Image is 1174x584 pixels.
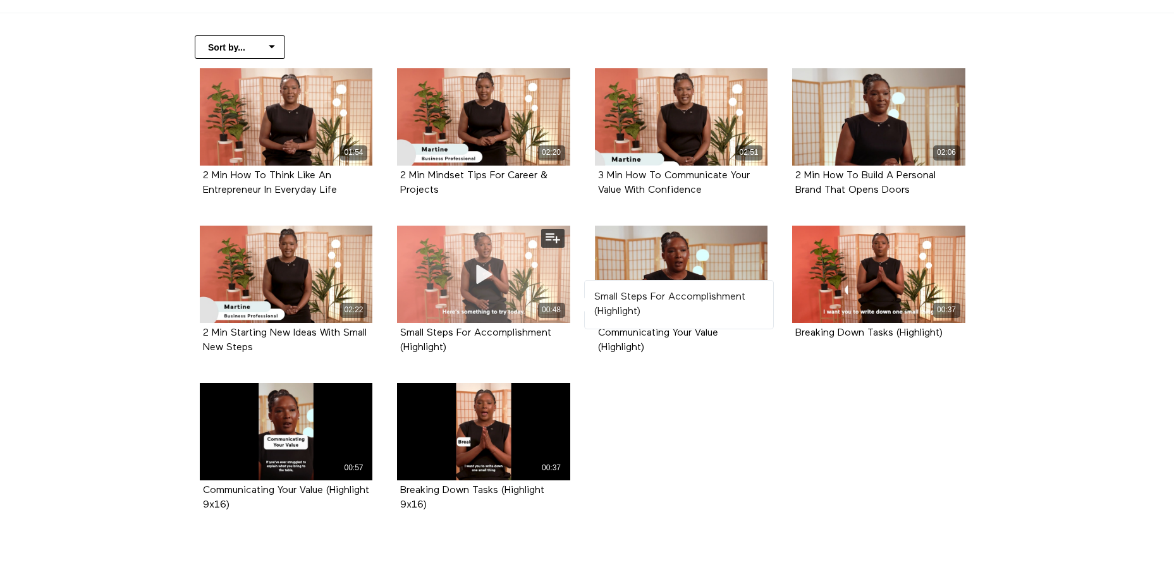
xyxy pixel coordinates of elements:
a: 2 Min Mindset Tips For Career & Projects [400,171,547,195]
div: 00:48 [538,303,565,317]
a: Breaking Down Tasks (Highlight) [795,328,943,338]
strong: Small Steps For Accomplishment (Highlight) [594,292,745,317]
a: Small Steps For Accomplishment (Highlight) [400,328,551,352]
div: 02:22 [340,303,367,317]
a: 2 Min How To Build A Personal Brand That Opens Doors 02:06 [792,68,965,166]
a: Breaking Down Tasks (Highlight 9x16) 00:37 [397,383,570,480]
a: 2 Min How To Think Like An Entrepreneur In Everyday Life 01:54 [200,68,373,166]
a: Communicating Your Value (Highlight 9x16) [203,485,369,509]
strong: Small Steps For Accomplishment (Highlight) [400,328,551,353]
div: 01:54 [340,145,367,160]
a: Communicating Your Value (Highlight) [598,328,718,352]
a: Small Steps For Accomplishment (Highlight) 00:48 [397,226,570,323]
button: Add to my list [541,229,565,248]
a: 2 Min How To Think Like An Entrepreneur In Everyday Life [203,171,337,195]
a: Communicating Your Value (Highlight 9x16) 00:57 [200,383,373,480]
a: Breaking Down Tasks (Highlight) 00:37 [792,226,965,323]
a: Breaking Down Tasks (Highlight 9x16) [400,485,544,509]
strong: 2 Min Starting New Ideas With Small New Steps [203,328,367,353]
div: 00:57 [340,461,367,475]
strong: Communicating Your Value (Highlight 9x16) [203,485,369,510]
div: 00:37 [538,461,565,475]
a: 2 Min How To Build A Personal Brand That Opens Doors [795,171,936,195]
a: 3 Min How To Communicate Your Value With Confidence [598,171,750,195]
strong: Breaking Down Tasks (Highlight 9x16) [400,485,544,510]
div: 00:37 [933,303,960,317]
a: 2 Min Starting New Ideas With Small New Steps [203,328,367,352]
div: 02:20 [538,145,565,160]
div: 02:06 [933,145,960,160]
a: Communicating Your Value (Highlight) 00:57 [595,226,768,323]
a: 2 Min Mindset Tips For Career & Projects 02:20 [397,68,570,166]
a: 2 Min Starting New Ideas With Small New Steps 02:22 [200,226,373,323]
div: 02:51 [735,145,762,160]
a: 3 Min How To Communicate Your Value With Confidence 02:51 [595,68,768,166]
